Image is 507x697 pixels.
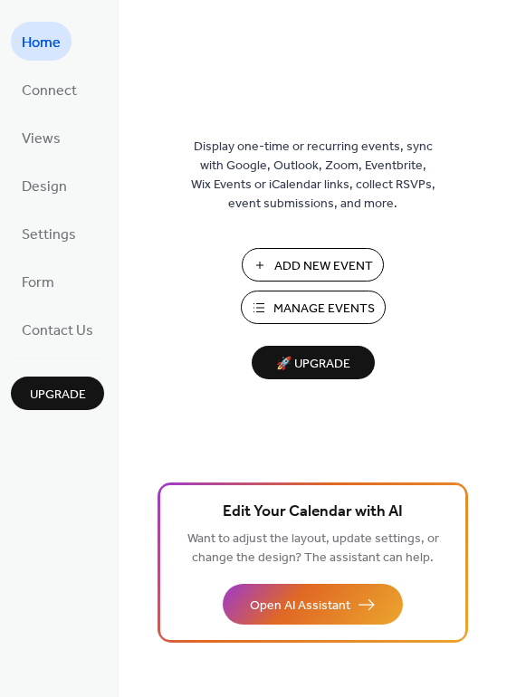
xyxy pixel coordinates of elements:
[22,173,67,201] span: Design
[242,248,384,282] button: Add New Event
[11,262,65,301] a: Form
[223,500,403,525] span: Edit Your Calendar with AI
[11,22,72,61] a: Home
[11,310,104,348] a: Contact Us
[191,138,435,214] span: Display one-time or recurring events, sync with Google, Outlook, Zoom, Eventbrite, Wix Events or ...
[11,166,78,205] a: Design
[250,597,350,616] span: Open AI Assistant
[274,257,373,276] span: Add New Event
[11,377,104,410] button: Upgrade
[22,125,61,153] span: Views
[30,386,86,405] span: Upgrade
[11,214,87,253] a: Settings
[22,29,61,57] span: Home
[263,352,364,377] span: 🚀 Upgrade
[11,118,72,157] a: Views
[187,527,439,570] span: Want to adjust the layout, update settings, or change the design? The assistant can help.
[252,346,375,379] button: 🚀 Upgrade
[22,317,93,345] span: Contact Us
[273,300,375,319] span: Manage Events
[22,221,76,249] span: Settings
[22,269,54,297] span: Form
[241,291,386,324] button: Manage Events
[11,70,88,109] a: Connect
[22,77,77,105] span: Connect
[223,584,403,625] button: Open AI Assistant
